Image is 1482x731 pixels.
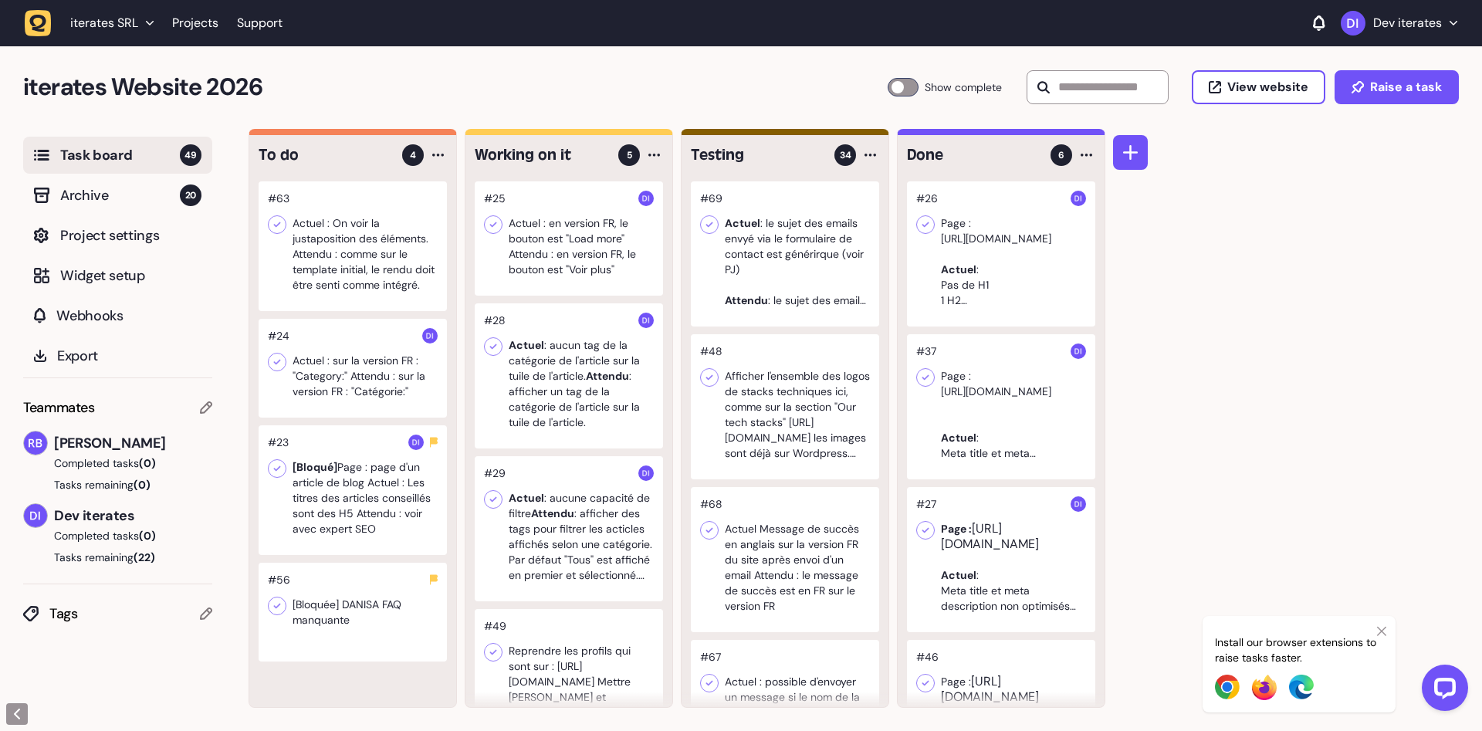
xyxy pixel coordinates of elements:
[1370,81,1442,93] span: Raise a task
[1215,675,1240,699] img: Chrome Extension
[23,455,200,471] button: Completed tasks(0)
[24,504,47,527] img: Dev iterates
[1058,148,1064,162] span: 6
[237,15,283,31] a: Support
[1071,496,1086,512] img: Dev iterates
[638,465,654,481] img: Dev iterates
[925,78,1002,96] span: Show complete
[627,148,632,162] span: 5
[1335,70,1459,104] button: Raise a task
[691,144,824,166] h4: Testing
[422,328,438,344] img: Dev iterates
[23,297,212,334] button: Webhooks
[60,265,201,286] span: Widget setup
[139,529,156,543] span: (0)
[180,144,201,166] span: 49
[638,191,654,206] img: Dev iterates
[25,9,163,37] button: iterates SRL
[139,456,156,470] span: (0)
[60,144,180,166] span: Task board
[56,305,201,327] span: Webhooks
[23,217,212,254] button: Project settings
[23,550,212,565] button: Tasks remaining(22)
[54,505,212,526] span: Dev iterates
[408,435,424,450] img: Dev iterates
[23,137,212,174] button: Task board49
[259,144,391,166] h4: To do
[70,15,138,31] span: iterates SRL
[24,431,47,455] img: Rodolphe Balay
[1227,81,1308,93] span: View website
[1289,675,1314,699] img: Edge Extension
[60,184,180,206] span: Archive
[23,257,212,294] button: Widget setup
[23,528,200,543] button: Completed tasks(0)
[1192,70,1325,104] button: View website
[23,397,95,418] span: Teammates
[1409,658,1474,723] iframe: LiveChat chat widget
[172,9,218,37] a: Projects
[1071,191,1086,206] img: Dev iterates
[134,478,151,492] span: (0)
[1252,675,1277,700] img: Firefox Extension
[57,345,201,367] span: Export
[638,313,654,328] img: Dev iterates
[134,550,155,564] span: (22)
[180,184,201,206] span: 20
[1215,635,1383,665] p: Install our browser extensions to raise tasks faster.
[1373,15,1442,31] p: Dev iterates
[49,603,200,624] span: Tags
[1341,11,1365,36] img: Dev iterates
[54,432,212,454] span: [PERSON_NAME]
[1341,11,1457,36] button: Dev iterates
[23,477,212,492] button: Tasks remaining(0)
[23,177,212,214] button: Archive20
[410,148,416,162] span: 4
[475,144,607,166] h4: Working on it
[1071,344,1086,359] img: Dev iterates
[60,225,201,246] span: Project settings
[907,144,1040,166] h4: Done
[23,69,888,106] h2: iterates Website 2026
[23,337,212,374] button: Export
[840,148,851,162] span: 34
